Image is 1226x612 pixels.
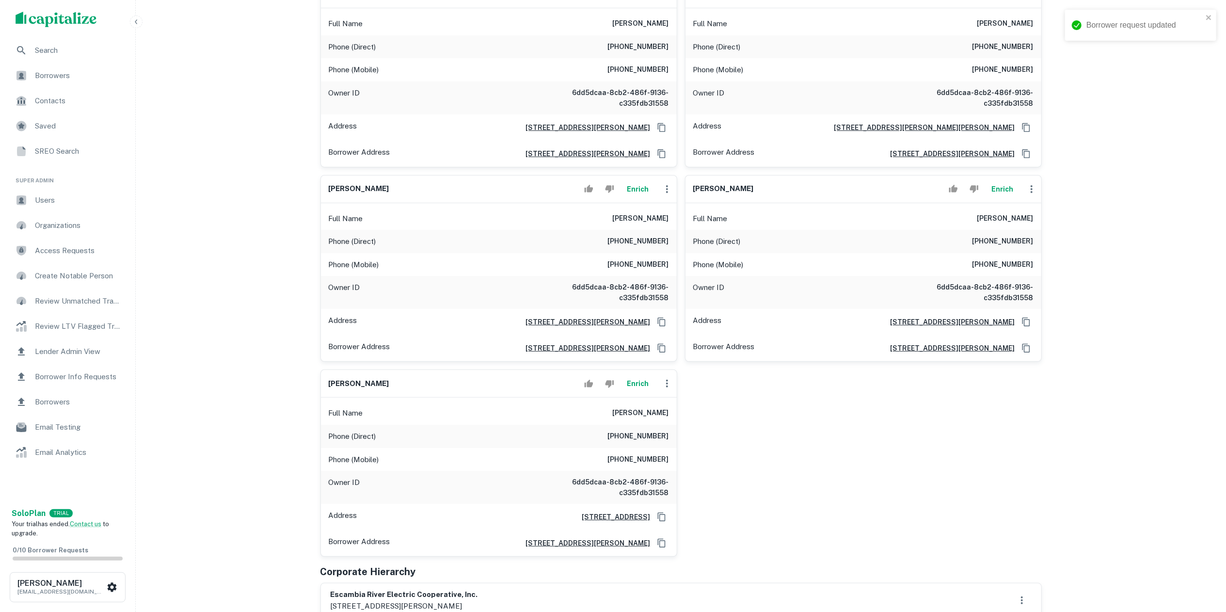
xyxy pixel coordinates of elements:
span: Borrower Info Requests [35,371,122,383]
button: Copy Address [1019,146,1034,161]
span: Organizations [35,220,122,231]
p: Phone (Mobile) [693,64,744,76]
a: Lender Admin View [8,340,127,363]
h6: 6dd5dcaa-8cb2-486f-9136-c335fdb31558 [917,87,1034,109]
div: Create Notable Person [8,264,127,288]
a: Search [8,39,127,62]
a: [STREET_ADDRESS][PERSON_NAME] [518,343,651,354]
button: Copy Address [654,146,669,161]
h6: [PHONE_NUMBER] [608,454,669,466]
h6: [PERSON_NAME] [693,183,754,194]
button: Copy Address [654,315,669,329]
p: Full Name [693,213,728,225]
button: Enrich [987,179,1018,199]
p: Owner ID [329,282,360,303]
h6: [PHONE_NUMBER] [972,259,1034,271]
div: Review Unmatched Transactions [8,290,127,313]
a: [STREET_ADDRESS][PERSON_NAME] [518,148,651,159]
a: [STREET_ADDRESS][PERSON_NAME] [518,122,651,133]
h6: 6dd5dcaa-8cb2-486f-9136-c335fdb31558 [917,282,1034,303]
span: Saved [35,120,122,132]
img: capitalize-logo.png [16,12,97,27]
p: Full Name [329,18,363,30]
div: Borrowers [8,390,127,414]
a: [STREET_ADDRESS] [574,512,651,522]
p: [EMAIL_ADDRESS][DOMAIN_NAME] [17,587,105,596]
h6: [PERSON_NAME] [329,378,389,389]
span: 0 / 10 Borrower Requests [13,547,88,554]
button: Reject [966,179,983,199]
a: Borrower Info Requests [8,365,127,388]
p: Phone (Direct) [693,41,741,53]
p: [STREET_ADDRESS][PERSON_NAME] [331,600,478,612]
p: Address [693,120,722,135]
p: Owner ID [329,477,360,498]
span: Contacts [35,95,122,107]
p: Phone (Direct) [329,236,376,247]
span: Users [35,194,122,206]
button: Enrich [622,374,653,393]
a: [STREET_ADDRESS][PERSON_NAME] [518,538,651,548]
p: Phone (Mobile) [329,259,379,271]
span: Borrowers [35,396,122,408]
p: Borrower Address [329,341,390,355]
h6: [STREET_ADDRESS][PERSON_NAME] [883,343,1015,354]
a: Saved [8,114,127,138]
p: Borrower Address [329,146,390,161]
h5: Corporate Hierarchy [320,564,416,579]
span: Email Analytics [35,447,122,458]
span: Review LTV Flagged Transactions [35,321,122,332]
h6: [PERSON_NAME] [977,213,1034,225]
h6: [PERSON_NAME] [17,580,105,587]
h6: [PHONE_NUMBER] [608,41,669,53]
a: SREO Search [8,140,127,163]
span: Access Requests [35,245,122,257]
h6: [PERSON_NAME] [613,407,669,419]
p: Full Name [329,213,363,225]
h6: [PERSON_NAME] [613,18,669,30]
p: Owner ID [693,87,725,109]
p: Owner ID [329,87,360,109]
button: Reject [601,374,618,393]
div: Users [8,189,127,212]
p: Address [329,120,357,135]
a: Review LTV Flagged Transactions [8,315,127,338]
a: [STREET_ADDRESS][PERSON_NAME] [518,317,651,327]
p: Owner ID [693,282,725,303]
h6: [PHONE_NUMBER] [972,236,1034,247]
span: Lender Admin View [35,346,122,357]
h6: [PHONE_NUMBER] [608,259,669,271]
h6: [STREET_ADDRESS][PERSON_NAME][PERSON_NAME] [827,122,1015,133]
div: TRIAL [49,509,73,517]
p: Address [329,510,357,524]
button: Accept [945,179,962,199]
a: [STREET_ADDRESS][PERSON_NAME] [883,148,1015,159]
div: Borrowers [8,64,127,87]
button: Copy Address [1019,341,1034,355]
button: Copy Address [1019,120,1034,135]
span: Search [35,45,122,56]
a: Access Requests [8,239,127,262]
h6: [PHONE_NUMBER] [608,431,669,442]
li: Super Admin [8,165,127,189]
button: Copy Address [654,536,669,550]
button: Enrich [622,179,653,199]
span: SREO Search [35,145,122,157]
span: Create Notable Person [35,270,122,282]
p: Phone (Mobile) [329,64,379,76]
div: Organizations [8,214,127,237]
h6: [PHONE_NUMBER] [608,64,669,76]
p: Address [693,315,722,329]
h6: escambia river electric cooperative, inc. [331,589,478,600]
